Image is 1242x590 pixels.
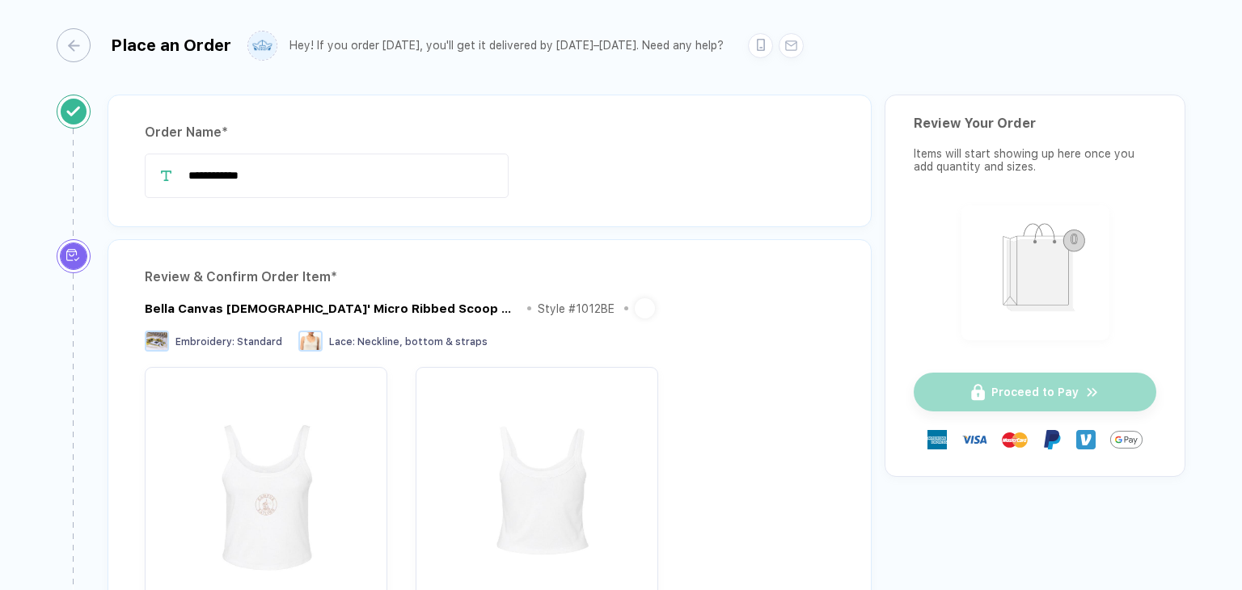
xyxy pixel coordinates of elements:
img: Google Pay [1110,424,1143,456]
div: Order Name [145,120,834,145]
img: visa [961,427,987,453]
img: Lace [298,331,323,352]
img: Paypal [1042,430,1062,449]
div: Items will start showing up here once you add quantity and sizes. [914,147,1156,173]
span: Standard [237,336,282,348]
span: Lace : [329,336,355,348]
div: Bella Canvas Ladies' Micro Ribbed Scoop Tank [145,301,517,316]
div: Review & Confirm Order Item [145,264,834,290]
span: Embroidery : [175,336,234,348]
img: Embroidery [145,331,169,352]
span: Neckline, bottom & straps [357,336,488,348]
div: Hey! If you order [DATE], you'll get it delivered by [DATE]–[DATE]. Need any help? [289,39,724,53]
img: user profile [248,32,277,60]
img: Venmo [1076,430,1096,449]
img: express [927,430,947,449]
img: master-card [1002,427,1028,453]
div: Style # 1012BE [538,302,615,315]
div: Place an Order [111,36,231,55]
img: shopping_bag.png [969,213,1102,330]
div: Review Your Order [914,116,1156,131]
